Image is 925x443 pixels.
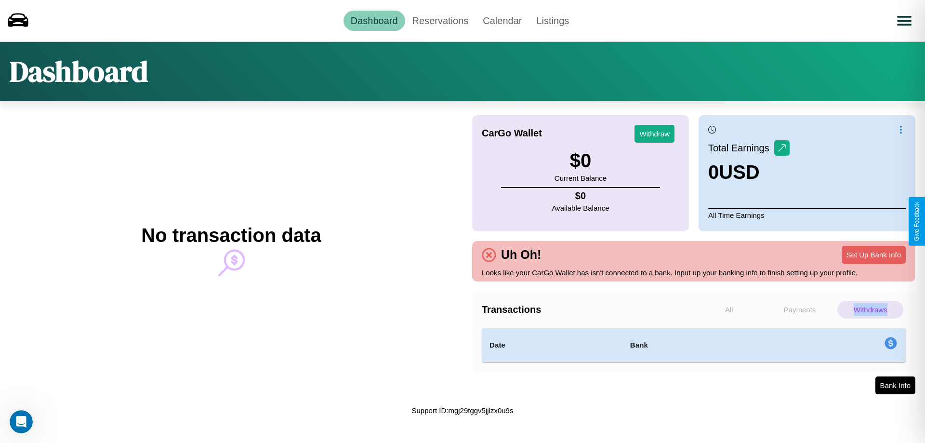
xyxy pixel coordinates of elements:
[344,11,405,31] a: Dashboard
[489,339,615,351] h4: Date
[482,328,906,362] table: simple table
[630,339,764,351] h4: Bank
[529,11,576,31] a: Listings
[634,125,674,143] button: Withdraw
[552,201,609,215] p: Available Balance
[10,52,148,91] h1: Dashboard
[476,11,529,31] a: Calendar
[555,172,607,185] p: Current Balance
[875,376,915,394] button: Bank Info
[696,301,762,319] p: All
[412,404,514,417] p: Support ID: mgj29tggv5jjlzx0u9s
[482,304,694,315] h4: Transactions
[913,202,920,241] div: Give Feedback
[708,139,774,157] p: Total Earnings
[555,150,607,172] h3: $ 0
[141,225,321,246] h2: No transaction data
[482,128,542,139] h4: CarGo Wallet
[482,266,906,279] p: Looks like your CarGo Wallet has isn't connected to a bank. Input up your banking info to finish ...
[708,161,790,183] h3: 0 USD
[552,190,609,201] h4: $ 0
[708,208,906,222] p: All Time Earnings
[842,246,906,264] button: Set Up Bank Info
[405,11,476,31] a: Reservations
[891,7,918,34] button: Open menu
[767,301,833,319] p: Payments
[496,248,546,262] h4: Uh Oh!
[10,410,33,433] iframe: Intercom live chat
[837,301,903,319] p: Withdraws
